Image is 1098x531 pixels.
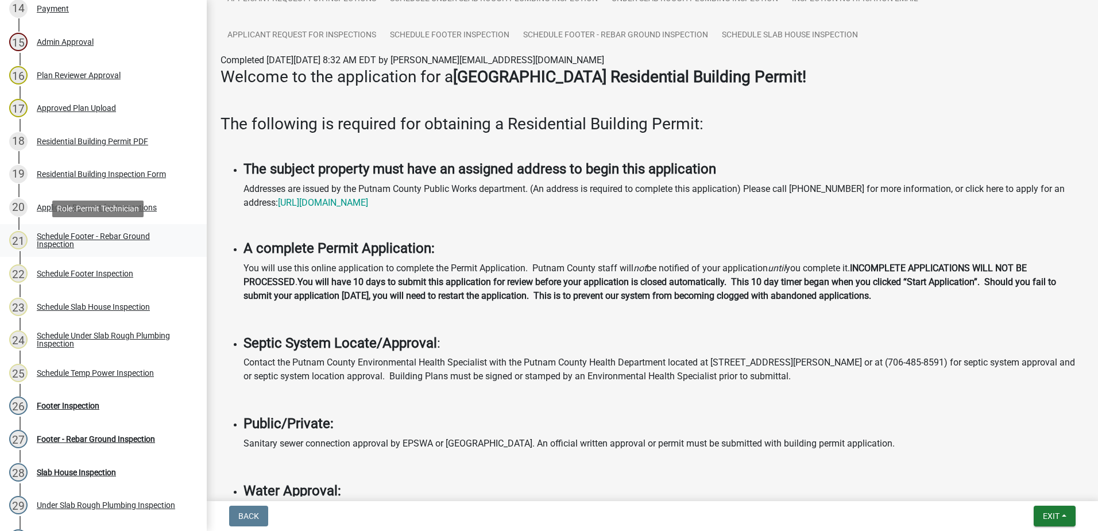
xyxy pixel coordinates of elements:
div: 26 [9,397,28,415]
div: Schedule Footer Inspection [37,270,133,278]
h3: Welcome to the application for a [221,67,1084,87]
p: Addresses are issued by the Putnam County Public Works department. (An address is required to com... [243,182,1084,210]
a: Applicant Request for Inspections [221,17,383,54]
div: 17 [9,99,28,117]
div: 29 [9,496,28,514]
span: Back [238,511,259,521]
div: 19 [9,165,28,183]
span: Exit [1043,511,1060,521]
div: Schedule Temp Power Inspection [37,369,154,377]
button: Back [229,506,268,526]
div: 18 [9,132,28,151]
div: 20 [9,198,28,217]
div: Applicant Request for Inspections [37,203,157,211]
strong: [GEOGRAPHIC_DATA] Residential Building Permit! [453,67,806,86]
h4: : [243,335,1084,352]
div: 24 [9,330,28,349]
a: [URL][DOMAIN_NAME] [278,197,368,208]
strong: Water Approval: [243,483,341,499]
button: Exit [1034,506,1076,526]
div: Schedule Footer - Rebar Ground Inspection [37,232,188,248]
strong: You will have 10 days to submit this application for review before your application is closed aut... [243,276,1056,301]
div: Schedule Slab House Inspection [37,303,150,311]
div: Residential Building Inspection Form [37,170,166,178]
div: 28 [9,463,28,482]
div: 21 [9,231,28,249]
a: Schedule Footer - Rebar Ground Inspection [516,17,715,54]
div: Slab House Inspection [37,468,116,476]
p: Contact the Putnam County Environmental Health Specialist with the Putnam County Health Departmen... [243,356,1084,383]
strong: Public/Private: [243,415,334,432]
div: Role: Permit Technician [52,201,144,217]
i: until [768,263,786,274]
strong: A complete Permit Application: [243,240,435,256]
div: Admin Approval [37,38,94,46]
a: Schedule Footer Inspection [383,17,516,54]
div: 22 [9,264,28,283]
div: 27 [9,430,28,448]
div: Schedule Under Slab Rough Plumbing Inspection [37,332,188,348]
p: Sanitary sewer connection approval by EPSWA or [GEOGRAPHIC_DATA]. An official written approval or... [243,437,1084,451]
div: Footer Inspection [37,402,99,410]
div: Payment [37,5,69,13]
div: 16 [9,66,28,84]
strong: The subject property must have an assigned address to begin this application [243,161,716,177]
div: 15 [9,33,28,51]
span: Completed [DATE][DATE] 8:32 AM EDT by [PERSON_NAME][EMAIL_ADDRESS][DOMAIN_NAME] [221,55,604,66]
h3: The following is required for obtaining a Residential Building Permit: [221,114,1084,134]
p: You will use this online application to complete the Permit Application. Putnam County staff will... [243,261,1084,303]
div: Footer - Rebar Ground Inspection [37,435,155,443]
div: Plan Reviewer Approval [37,71,121,79]
div: Approved Plan Upload [37,104,116,112]
strong: INCOMPLETE APPLICATIONS WILL NOT BE PROCESSED [243,263,1027,287]
div: Residential Building Permit PDF [37,137,148,145]
strong: Septic System Locate/Approval [243,335,437,351]
div: Under Slab Rough Plumbing Inspection [37,501,175,509]
div: 25 [9,364,28,382]
div: 23 [9,298,28,316]
i: not [633,263,647,274]
a: Schedule Slab House Inspection [715,17,865,54]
